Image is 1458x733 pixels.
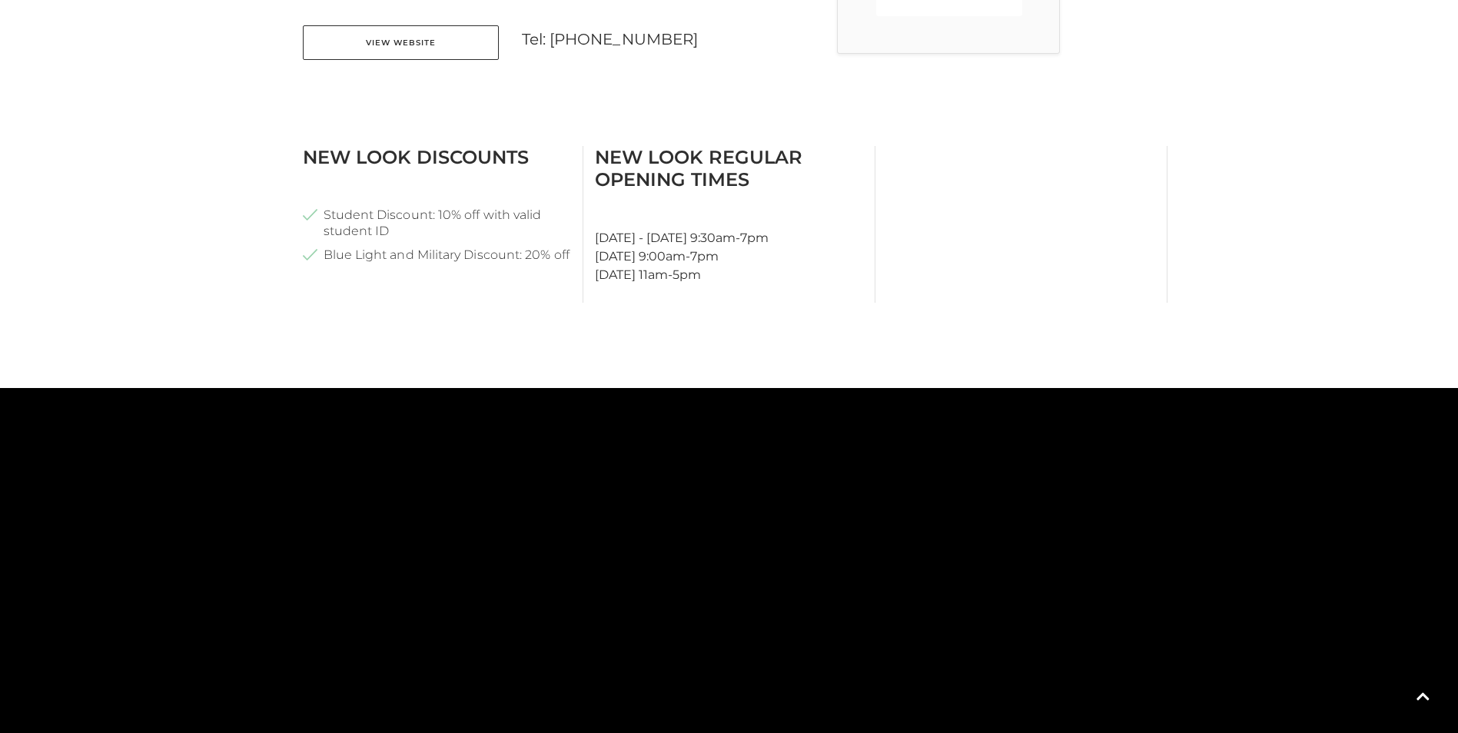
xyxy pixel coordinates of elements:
a: Tel: [PHONE_NUMBER] [522,30,699,48]
h3: New Look Discounts [303,146,571,168]
h3: New Look Regular Opening Times [595,146,863,191]
div: [DATE] - [DATE] 9:30am-7pm [DATE] 9:00am-7pm [DATE] 11am-5pm [583,146,875,303]
li: Blue Light and Military Discount: 20% off [303,247,571,263]
li: Student Discount: 10% off with valid student ID [303,207,571,239]
a: View Website [303,25,499,60]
